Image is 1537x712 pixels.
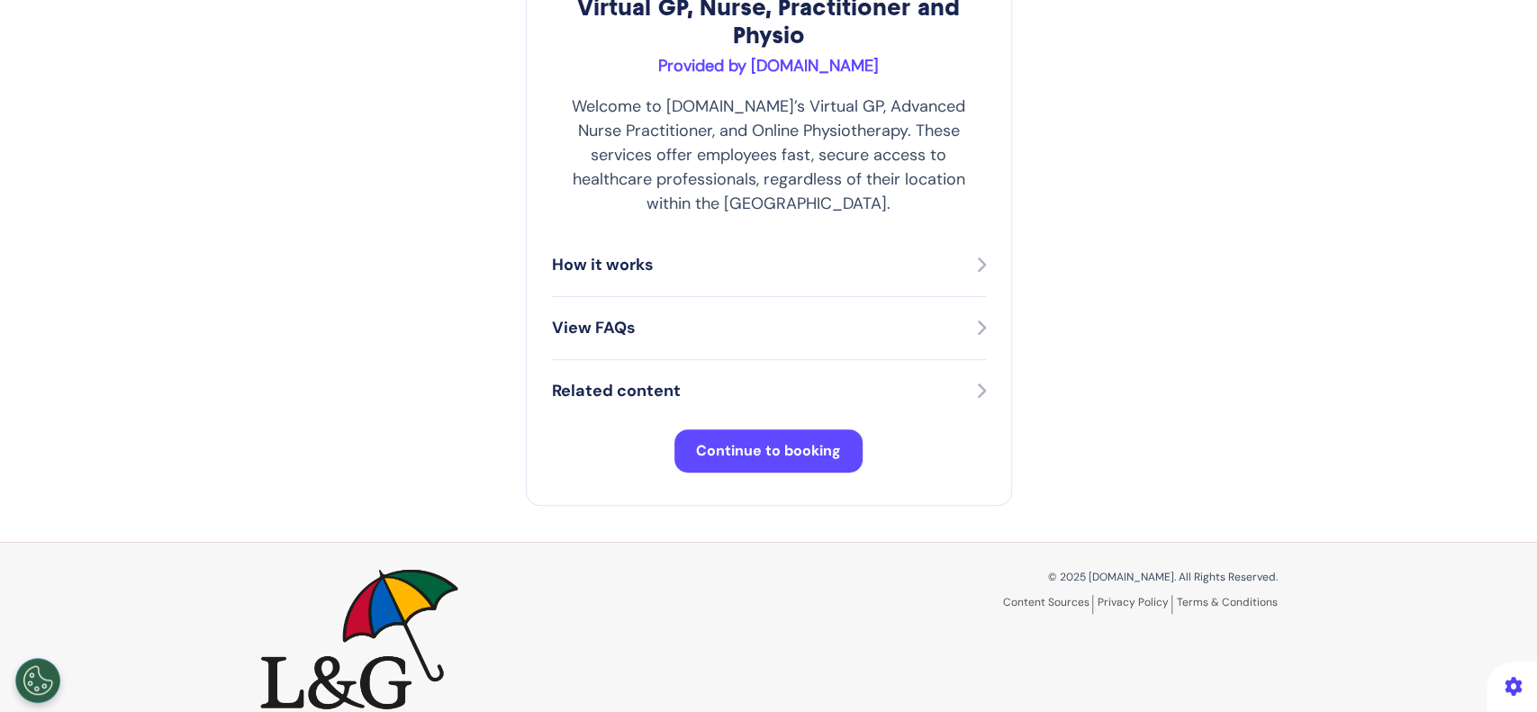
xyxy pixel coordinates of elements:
button: Related content [552,378,986,404]
p: Related content [552,379,681,403]
button: Open Preferences [15,658,60,703]
img: Spectrum.Life logo [260,569,458,709]
a: Terms & Conditions [1177,595,1278,609]
a: Content Sources [1003,595,1093,614]
button: How it works [552,252,986,278]
p: View FAQs [552,316,636,340]
span: Continue to booking [696,441,841,460]
p: Welcome to [DOMAIN_NAME]’s Virtual GP, Advanced Nurse Practitioner, and Online Physiotherapy. The... [552,95,986,216]
a: Privacy Policy [1098,595,1172,614]
button: View FAQs [552,315,986,341]
p: How it works [552,253,654,277]
p: © 2025 [DOMAIN_NAME]. All Rights Reserved. [782,569,1278,585]
button: Continue to booking [674,429,863,473]
h3: Provided by [DOMAIN_NAME] [552,57,986,77]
